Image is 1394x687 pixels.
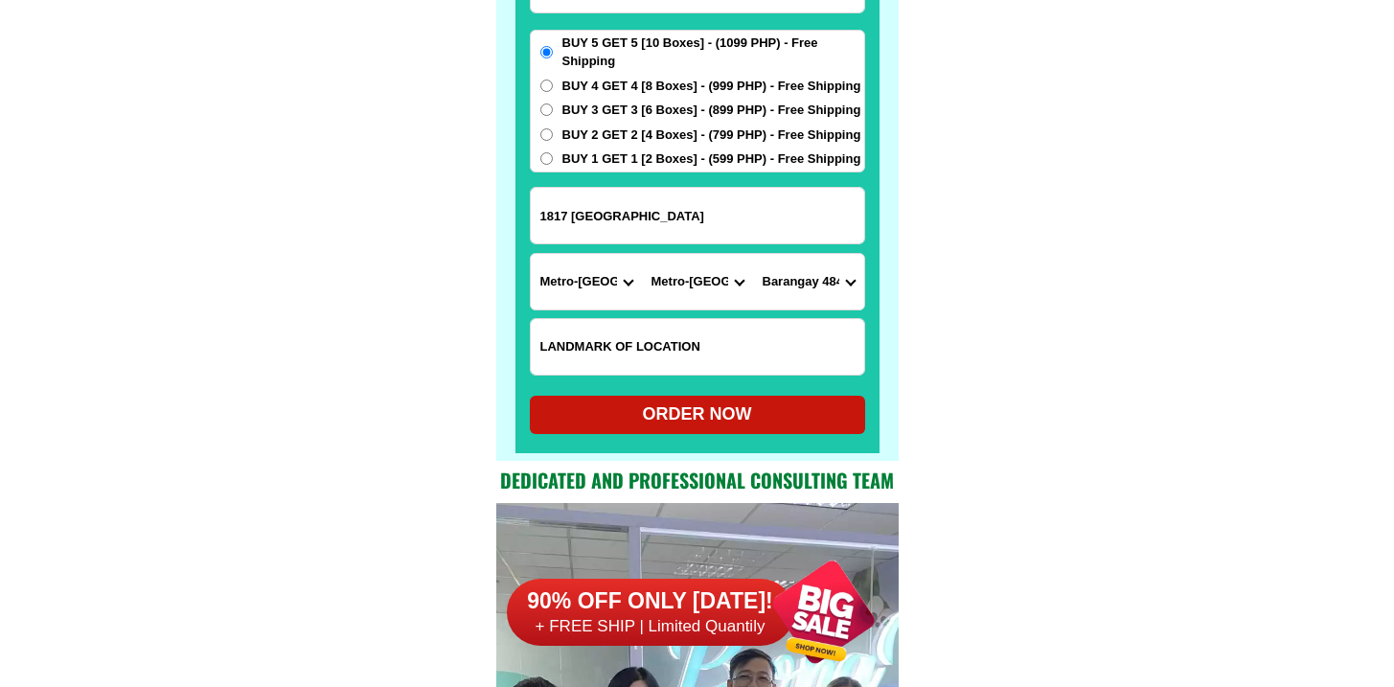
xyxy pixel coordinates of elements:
[540,152,553,165] input: BUY 1 GET 1 [2 Boxes] - (599 PHP) - Free Shipping
[642,254,753,309] select: Select district
[507,587,794,616] h6: 90% OFF ONLY [DATE]!
[562,77,861,96] span: BUY 4 GET 4 [8 Boxes] - (999 PHP) - Free Shipping
[531,319,864,375] input: Input LANDMARKOFLOCATION
[753,254,864,309] select: Select commune
[562,34,864,71] span: BUY 5 GET 5 [10 Boxes] - (1099 PHP) - Free Shipping
[496,466,899,494] h2: Dedicated and professional consulting team
[531,188,864,243] input: Input address
[562,149,861,169] span: BUY 1 GET 1 [2 Boxes] - (599 PHP) - Free Shipping
[507,616,794,637] h6: + FREE SHIP | Limited Quantily
[540,80,553,92] input: BUY 4 GET 4 [8 Boxes] - (999 PHP) - Free Shipping
[530,401,865,427] div: ORDER NOW
[562,101,861,120] span: BUY 3 GET 3 [6 Boxes] - (899 PHP) - Free Shipping
[562,126,861,145] span: BUY 2 GET 2 [4 Boxes] - (799 PHP) - Free Shipping
[531,254,642,309] select: Select province
[540,103,553,116] input: BUY 3 GET 3 [6 Boxes] - (899 PHP) - Free Shipping
[540,46,553,58] input: BUY 5 GET 5 [10 Boxes] - (1099 PHP) - Free Shipping
[540,128,553,141] input: BUY 2 GET 2 [4 Boxes] - (799 PHP) - Free Shipping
